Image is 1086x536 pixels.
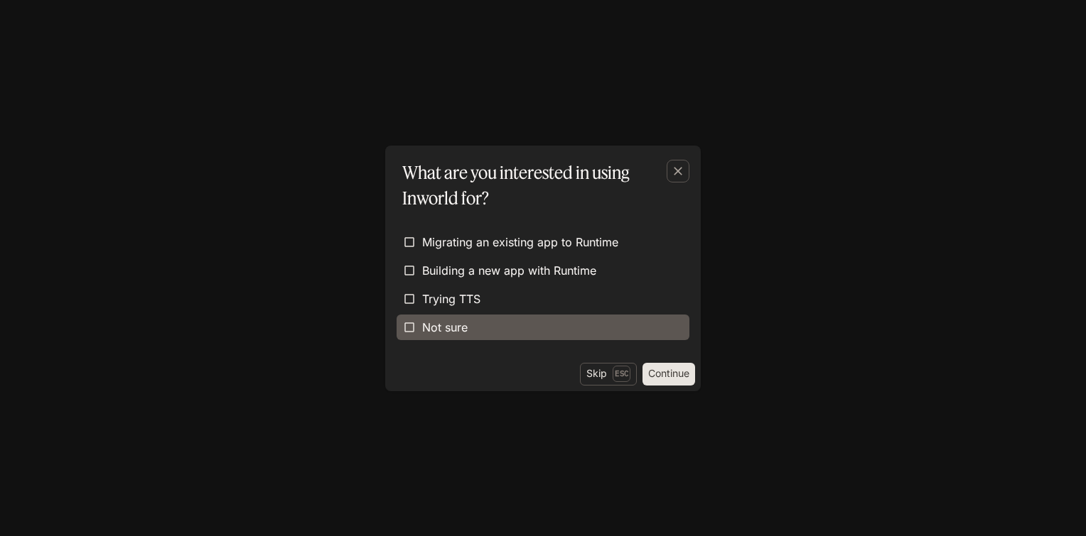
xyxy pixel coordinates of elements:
[613,366,630,381] p: Esc
[643,363,695,385] button: Continue
[402,160,678,211] p: What are you interested in using Inworld for?
[422,290,480,307] span: Trying TTS
[422,262,596,279] span: Building a new app with Runtime
[422,234,618,251] span: Migrating an existing app to Runtime
[422,319,468,336] span: Not sure
[580,363,637,385] button: SkipEsc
